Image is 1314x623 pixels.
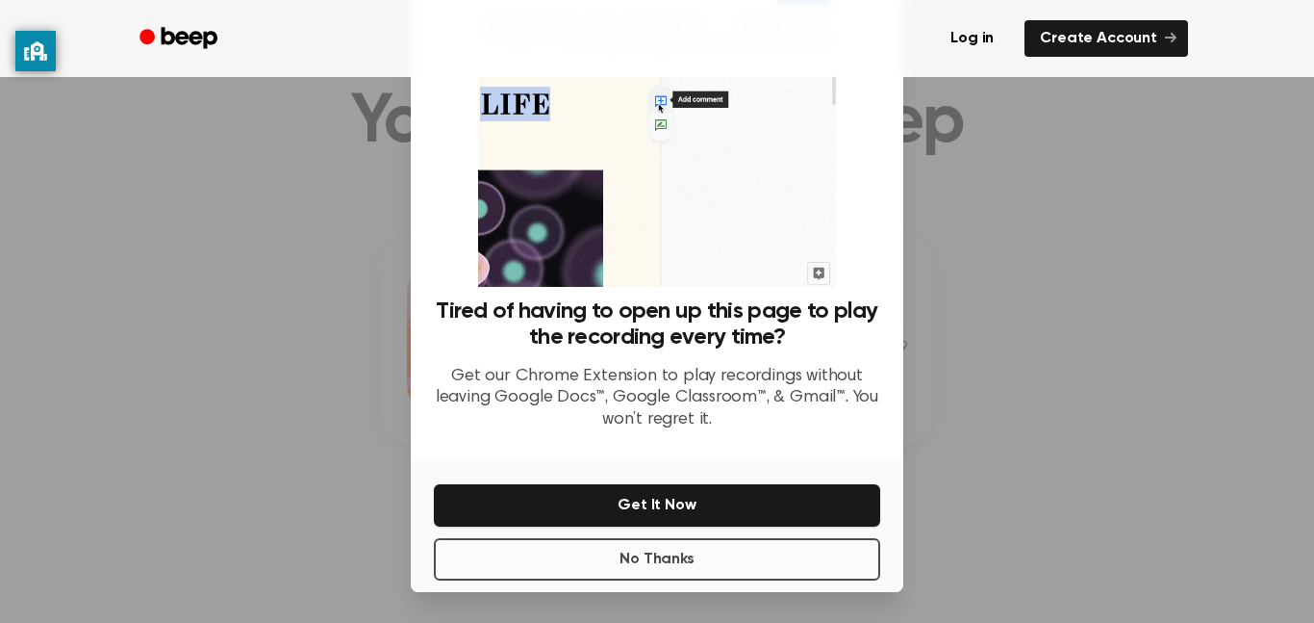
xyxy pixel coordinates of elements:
[931,16,1013,61] a: Log in
[126,20,235,58] a: Beep
[15,31,56,71] button: privacy banner
[434,299,880,350] h3: Tired of having to open up this page to play the recording every time?
[434,538,880,581] button: No Thanks
[434,366,880,431] p: Get our Chrome Extension to play recordings without leaving Google Docs™, Google Classroom™, & Gm...
[1024,20,1188,57] a: Create Account
[434,484,880,527] button: Get It Now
